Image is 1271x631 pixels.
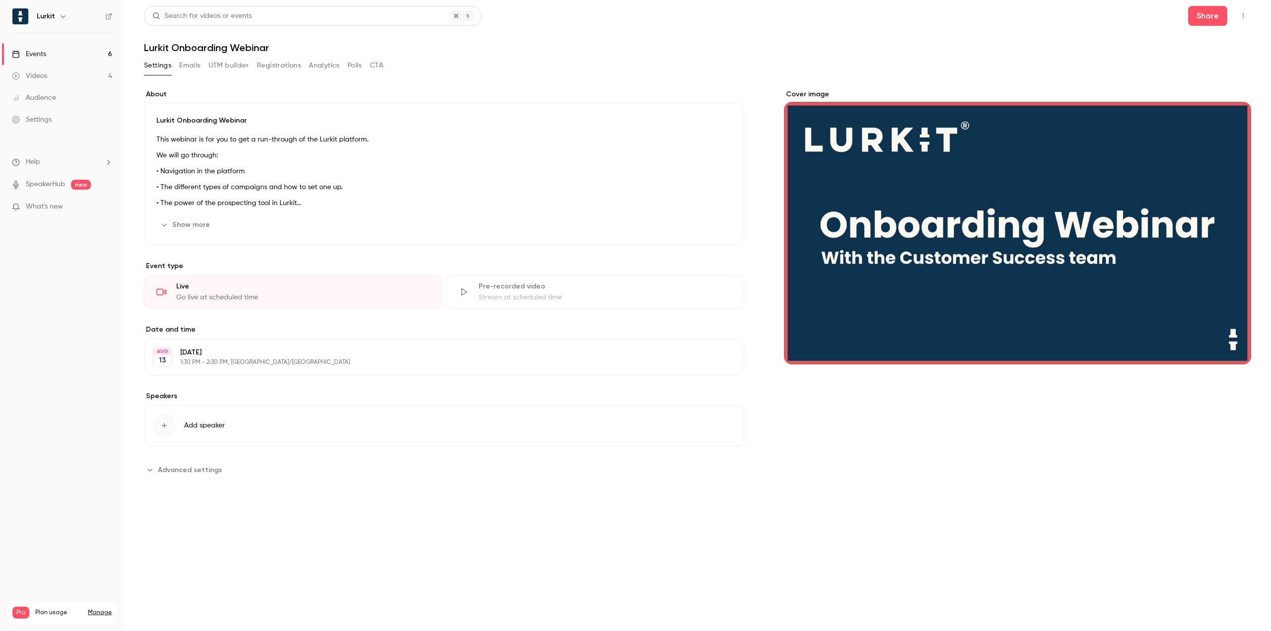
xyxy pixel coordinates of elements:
p: 13 [159,355,166,365]
p: • The different types of campaigns and how to set one up. [156,181,732,193]
button: Advanced settings [144,462,228,478]
button: Emails [179,58,200,73]
button: UTM builder [209,58,249,73]
div: Stream at scheduled time [479,292,732,302]
button: Polls [348,58,362,73]
div: Search for videos or events [152,11,252,21]
span: Pro [12,607,29,619]
label: Speakers [144,391,744,401]
div: AUG [153,348,171,355]
a: Manage [88,609,112,617]
iframe: Noticeable Trigger [100,203,112,211]
h6: Lurkit [37,11,55,21]
div: Pre-recorded video [479,281,732,291]
label: Date and time [144,325,744,335]
p: We will go through: [156,149,732,161]
p: 1:30 PM - 2:30 PM, [GEOGRAPHIC_DATA]/[GEOGRAPHIC_DATA] [180,358,692,366]
div: Audience [12,93,56,103]
a: SpeakerHub [26,179,65,190]
li: help-dropdown-opener [12,157,112,167]
div: Settings [12,115,52,125]
div: Live [176,281,430,291]
span: Advanced settings [158,465,222,475]
button: Add speaker [144,405,744,446]
div: LiveGo live at scheduled time [144,275,442,309]
section: Cover image [784,89,1251,364]
button: Share [1188,6,1227,26]
p: [DATE] [180,348,692,357]
p: Lurkit Onboarding Webinar [156,116,732,126]
div: Events [12,49,46,59]
button: CTA [370,58,383,73]
button: Settings [144,58,171,73]
button: Show more [156,217,216,233]
section: Advanced settings [144,462,744,478]
div: Pre-recorded videoStream at scheduled time [446,275,745,309]
span: Help [26,157,40,167]
button: Analytics [309,58,340,73]
button: Registrations [257,58,301,73]
p: • The power of the prospecting tool in Lurkit [156,197,732,209]
p: Event type [144,261,744,271]
span: Add speaker [184,421,225,430]
img: Lurkit [12,8,28,24]
p: • Navigation in the platform [156,165,732,177]
div: Go live at scheduled time [176,292,430,302]
div: Videos [12,71,47,81]
label: Cover image [784,89,1251,99]
label: About [144,89,744,99]
p: This webinar is for you to get a run-through of the Lurkit platform. [156,134,732,145]
span: Plan usage [35,609,82,617]
h1: Lurkit Onboarding Webinar [144,42,1251,54]
span: new [71,180,91,190]
span: What's new [26,202,63,212]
